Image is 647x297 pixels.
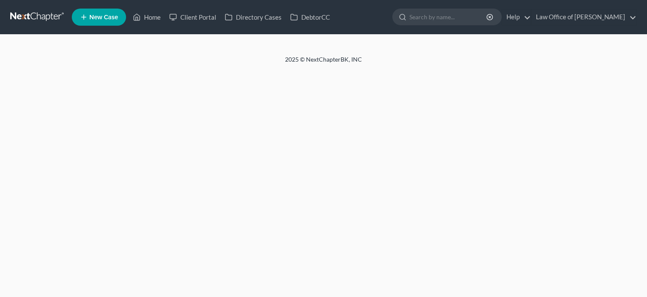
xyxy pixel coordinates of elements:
[409,9,488,25] input: Search by name...
[165,9,221,25] a: Client Portal
[532,9,636,25] a: Law Office of [PERSON_NAME]
[129,9,165,25] a: Home
[286,9,334,25] a: DebtorCC
[221,9,286,25] a: Directory Cases
[502,9,531,25] a: Help
[89,14,118,21] span: New Case
[80,55,567,71] div: 2025 © NextChapterBK, INC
